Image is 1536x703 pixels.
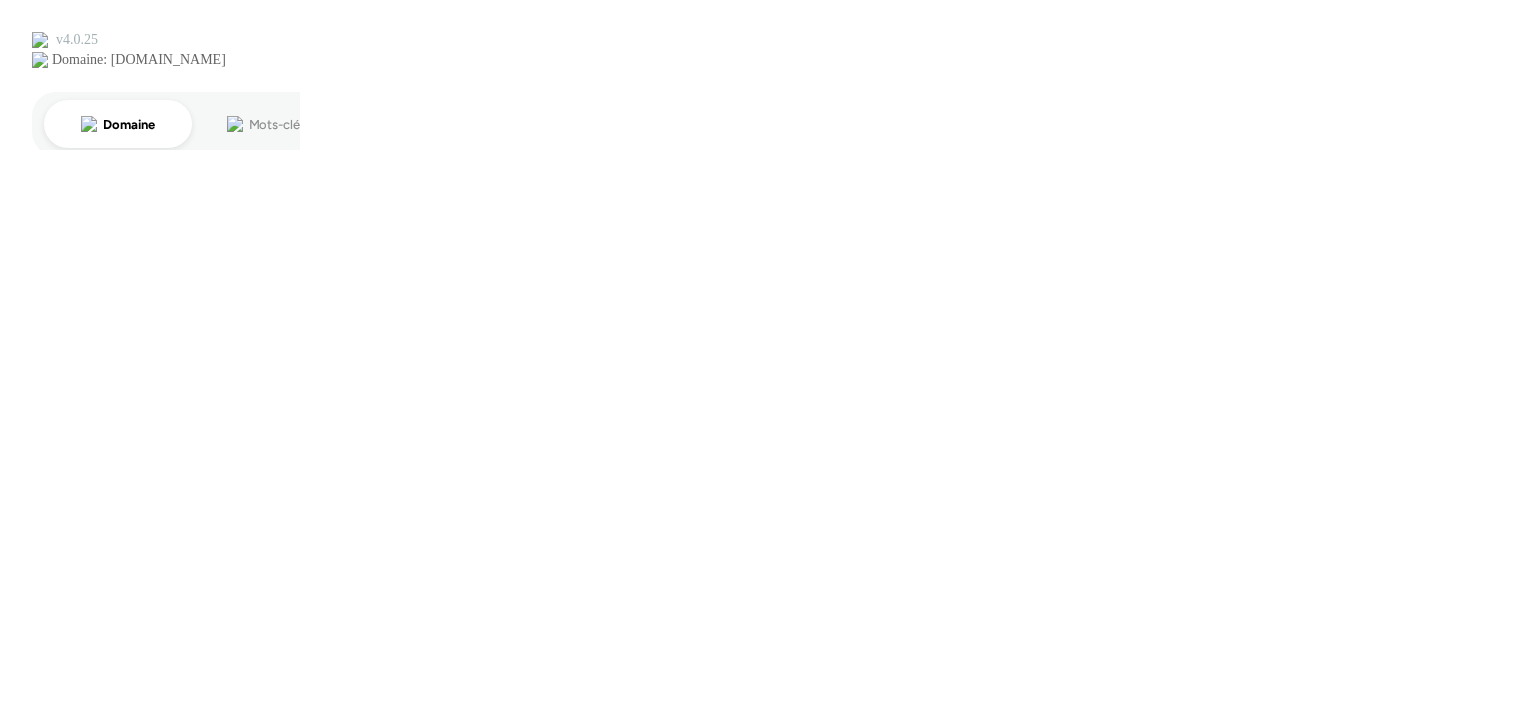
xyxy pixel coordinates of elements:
img: tab_domain_overview_orange.svg [81,116,97,132]
div: Mots-clés [249,118,306,131]
img: tab_keywords_by_traffic_grey.svg [227,116,243,132]
div: v 4.0.25 [56,32,98,48]
div: Domaine [103,118,154,131]
img: logo_orange.svg [32,32,48,48]
img: website_grey.svg [32,52,48,68]
div: Domaine: [DOMAIN_NAME] [52,52,226,68]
